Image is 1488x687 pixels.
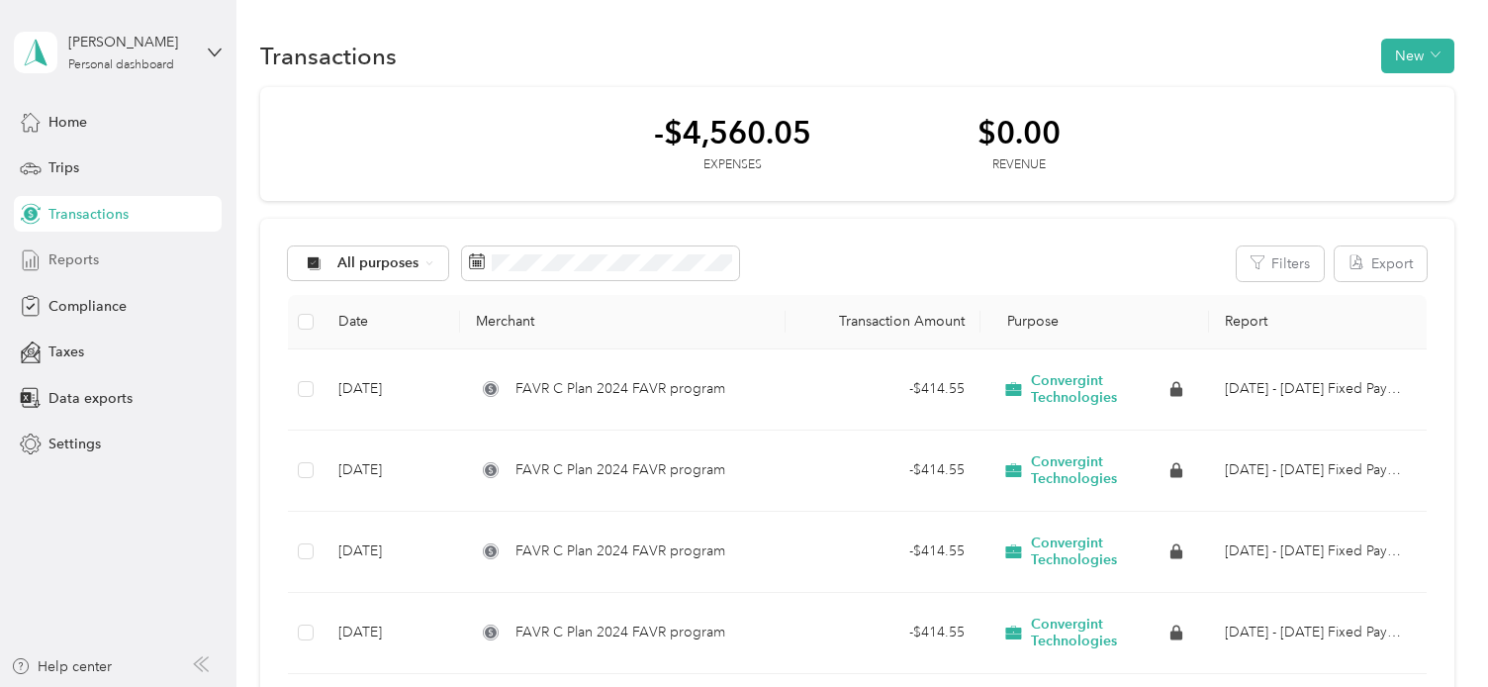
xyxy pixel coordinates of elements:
[1031,616,1166,650] span: Convergint Technologies
[1209,593,1427,674] td: Jul 1 - 31, 2025 Fixed Payment
[323,349,459,431] td: [DATE]
[48,249,99,270] span: Reports
[1209,295,1427,349] th: Report
[654,115,811,149] div: -$4,560.05
[48,157,79,178] span: Trips
[11,656,112,677] button: Help center
[48,388,133,409] span: Data exports
[515,378,725,400] span: FAVR C Plan 2024 FAVR program
[654,156,811,174] div: Expenses
[48,434,101,454] span: Settings
[1209,512,1427,593] td: Aug 1 - 31, 2025 Fixed Payment
[801,459,966,481] div: - $414.55
[68,32,192,52] div: [PERSON_NAME]
[48,112,87,133] span: Home
[1381,39,1454,73] button: New
[68,59,174,71] div: Personal dashboard
[323,593,459,674] td: [DATE]
[515,459,725,481] span: FAVR C Plan 2024 FAVR program
[801,622,966,643] div: - $414.55
[786,295,981,349] th: Transaction Amount
[1031,453,1166,488] span: Convergint Technologies
[515,622,725,643] span: FAVR C Plan 2024 FAVR program
[48,296,127,317] span: Compliance
[801,378,966,400] div: - $414.55
[1031,372,1166,407] span: Convergint Technologies
[977,115,1061,149] div: $0.00
[1335,246,1427,281] button: Export
[460,295,786,349] th: Merchant
[1209,349,1427,431] td: Oct 1 - 31, 2025 Fixed Payment
[260,46,397,66] h1: Transactions
[1237,246,1324,281] button: Filters
[1209,431,1427,512] td: Sep 1 - 30, 2025 Fixed Payment
[48,342,84,362] span: Taxes
[48,204,129,225] span: Transactions
[996,313,1059,330] span: Purpose
[801,540,966,562] div: - $414.55
[337,256,419,270] span: All purposes
[977,156,1061,174] div: Revenue
[1031,535,1166,569] span: Convergint Technologies
[323,295,459,349] th: Date
[1377,576,1488,687] iframe: Everlance-gr Chat Button Frame
[515,540,725,562] span: FAVR C Plan 2024 FAVR program
[323,431,459,512] td: [DATE]
[323,512,459,593] td: [DATE]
